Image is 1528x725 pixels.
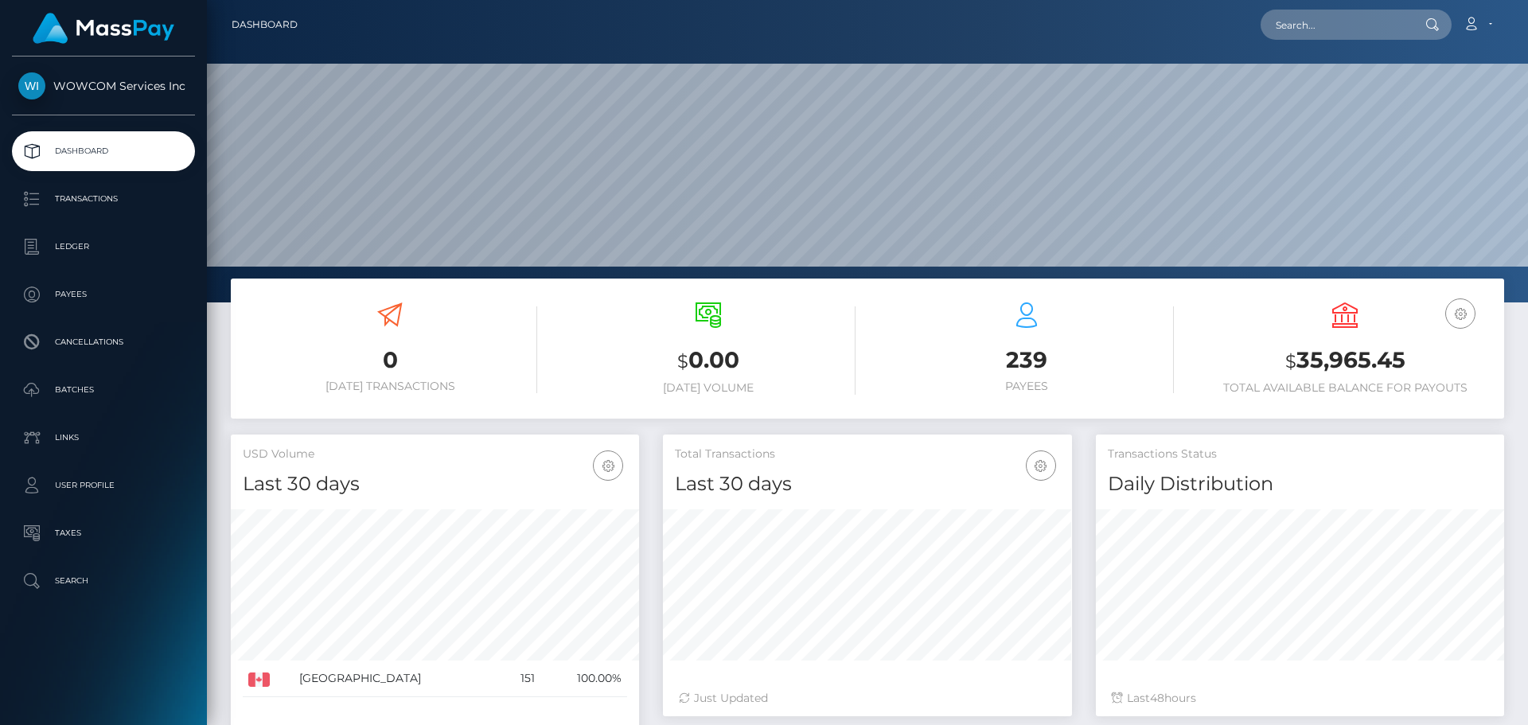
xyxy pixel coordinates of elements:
[243,345,537,376] h3: 0
[243,470,627,498] h4: Last 30 days
[18,139,189,163] p: Dashboard
[248,672,270,687] img: CA.png
[12,275,195,314] a: Payees
[675,446,1059,462] h5: Total Transactions
[12,513,195,553] a: Taxes
[561,345,856,377] h3: 0.00
[12,179,195,219] a: Transactions
[12,418,195,458] a: Links
[675,470,1059,498] h4: Last 30 days
[232,8,298,41] a: Dashboard
[18,330,189,354] p: Cancellations
[12,131,195,171] a: Dashboard
[1198,381,1492,395] h6: Total Available Balance for Payouts
[1108,446,1492,462] h5: Transactions Status
[18,235,189,259] p: Ledger
[501,661,540,697] td: 151
[18,521,189,545] p: Taxes
[12,79,195,93] span: WOWCOM Services Inc
[243,446,627,462] h5: USD Volume
[561,381,856,395] h6: [DATE] Volume
[18,72,45,99] img: WOWCOM Services Inc
[540,661,627,697] td: 100.00%
[33,13,174,44] img: MassPay Logo
[18,378,189,402] p: Batches
[18,569,189,593] p: Search
[879,345,1174,376] h3: 239
[1261,10,1410,40] input: Search...
[12,466,195,505] a: User Profile
[18,187,189,211] p: Transactions
[18,426,189,450] p: Links
[12,561,195,601] a: Search
[677,350,688,372] small: $
[1112,690,1488,707] div: Last hours
[18,283,189,306] p: Payees
[12,227,195,267] a: Ledger
[12,370,195,410] a: Batches
[1198,345,1492,377] h3: 35,965.45
[18,474,189,497] p: User Profile
[12,322,195,362] a: Cancellations
[1108,470,1492,498] h4: Daily Distribution
[1285,350,1296,372] small: $
[679,690,1055,707] div: Just Updated
[294,661,501,697] td: [GEOGRAPHIC_DATA]
[879,380,1174,393] h6: Payees
[1150,691,1164,705] span: 48
[243,380,537,393] h6: [DATE] Transactions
